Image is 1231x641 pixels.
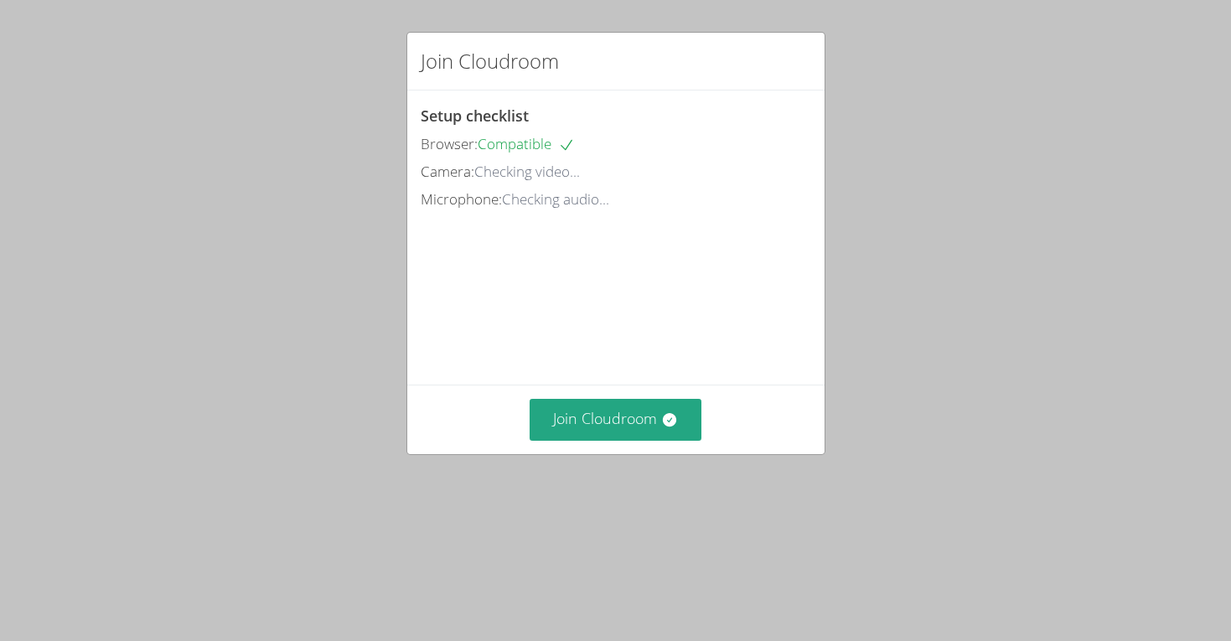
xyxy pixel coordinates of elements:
span: Checking audio... [502,189,609,209]
h2: Join Cloudroom [421,46,559,76]
span: Microphone: [421,189,502,209]
button: Join Cloudroom [530,399,701,440]
span: Camera: [421,162,474,181]
span: Setup checklist [421,106,529,126]
span: Checking video... [474,162,580,181]
span: Browser: [421,134,478,153]
span: Compatible [478,134,575,153]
